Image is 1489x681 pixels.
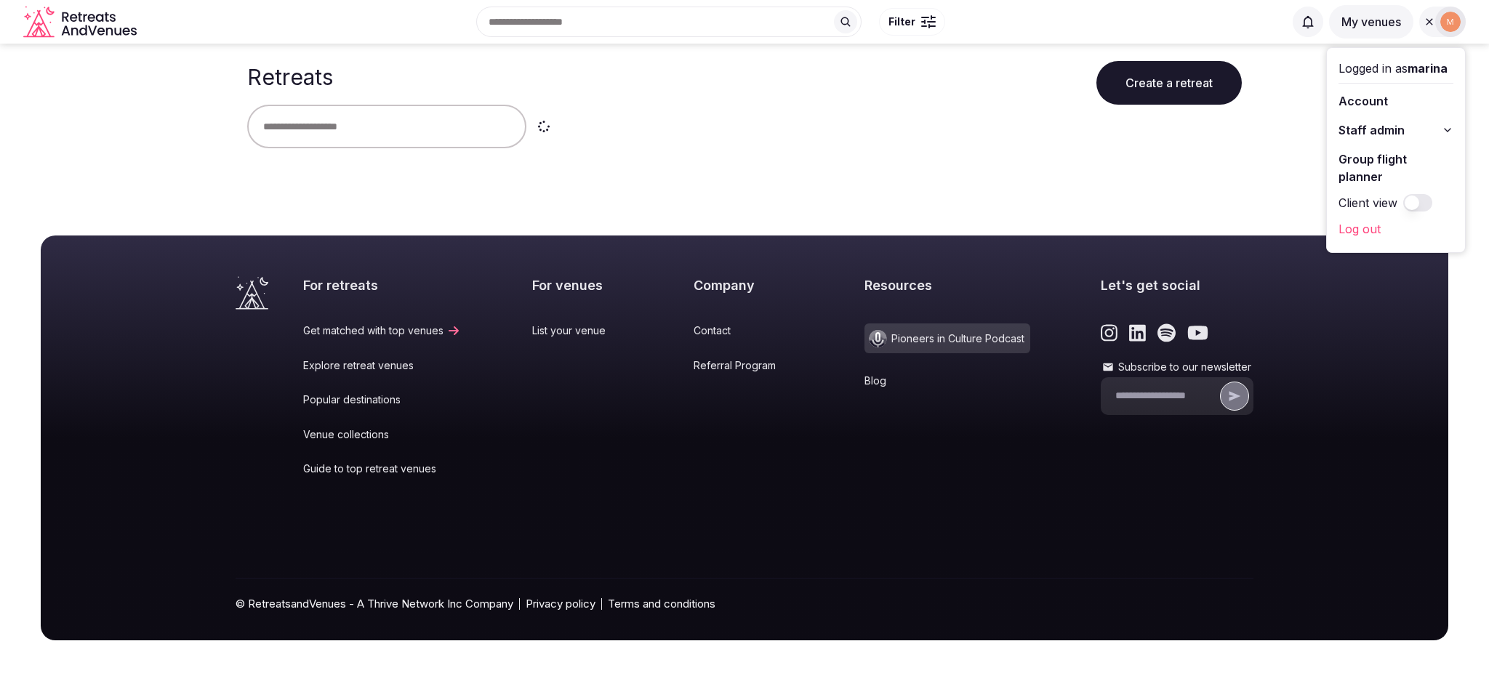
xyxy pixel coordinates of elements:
a: Log out [1339,217,1453,241]
a: Explore retreat venues [303,358,461,373]
label: Subscribe to our newsletter [1101,360,1253,374]
span: Staff admin [1339,121,1405,139]
a: Pioneers in Culture Podcast [864,323,1030,353]
h1: Retreats [247,64,333,90]
h2: For venues [532,276,623,294]
a: Visit the homepage [23,6,140,39]
div: Logged in as [1339,60,1453,77]
img: marina [1440,12,1461,32]
a: Terms and conditions [608,596,715,611]
a: Contact [694,323,793,338]
button: Filter [879,8,945,36]
a: Venue collections [303,427,461,442]
a: Link to the retreats and venues Instagram page [1101,323,1117,342]
a: Visit the homepage [236,276,268,310]
svg: Retreats and Venues company logo [23,6,140,39]
a: My venues [1329,15,1413,29]
a: Referral Program [694,358,793,373]
a: Blog [864,374,1030,388]
a: List your venue [532,323,623,338]
span: Filter [888,15,915,29]
h2: For retreats [303,276,461,294]
a: Account [1339,89,1453,113]
a: Popular destinations [303,392,461,407]
button: Staff admin [1339,118,1453,142]
label: Client view [1339,194,1397,211]
a: Group flight planner [1339,148,1453,188]
h2: Resources [864,276,1030,294]
span: marina [1408,61,1448,76]
div: © RetreatsandVenues - A Thrive Network Inc Company [236,579,1253,640]
a: Link to the retreats and venues Youtube page [1187,323,1208,342]
a: Privacy policy [526,596,595,611]
a: Get matched with top venues [303,323,461,338]
a: Link to the retreats and venues LinkedIn page [1129,323,1146,342]
button: My venues [1329,5,1413,39]
h2: Company [694,276,793,294]
button: Create a retreat [1096,61,1242,105]
a: Link to the retreats and venues Spotify page [1157,323,1176,342]
h2: Let's get social [1101,276,1253,294]
a: Guide to top retreat venues [303,462,461,476]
